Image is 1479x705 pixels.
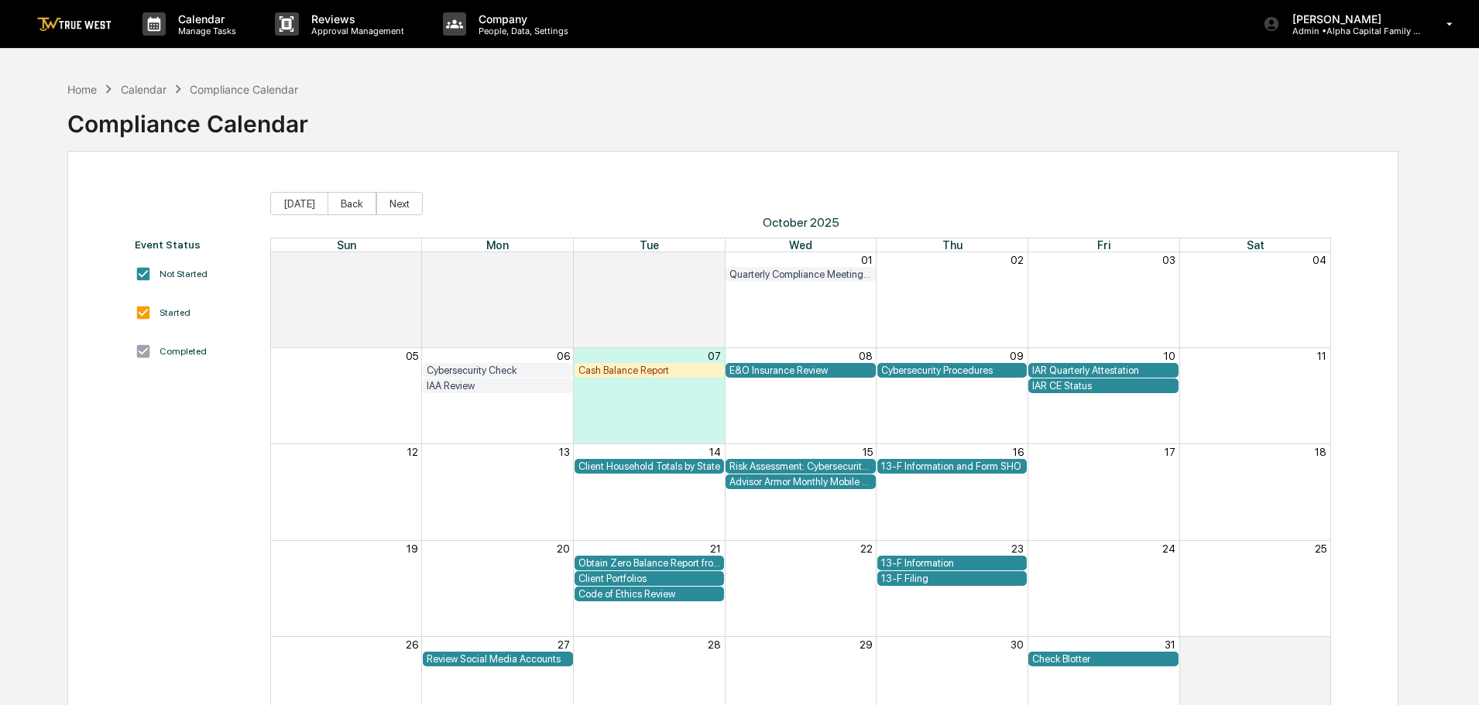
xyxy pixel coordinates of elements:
[881,364,1024,376] div: Cybersecurity Procedures
[166,12,244,26] p: Calendar
[405,254,418,266] button: 28
[37,17,112,32] img: logo
[427,380,569,392] div: IAA Review
[190,83,298,96] div: Compliance Calendar
[1032,653,1175,665] div: Check Blotter
[1162,542,1175,555] button: 24
[578,573,721,584] div: Client Portfolios
[578,364,721,376] div: Cash Balance Report
[881,557,1024,569] div: 13-F Information
[1280,12,1424,26] p: [PERSON_NAME]
[407,542,418,555] button: 19
[299,12,412,26] p: Reviews
[466,26,576,36] p: People, Data, Settings
[729,269,872,280] div: Quarterly Compliance Meeting with Executive Team
[1313,254,1326,266] button: 04
[859,350,873,362] button: 08
[789,238,812,252] span: Wed
[1315,638,1326,651] button: 01
[67,83,97,96] div: Home
[299,26,412,36] p: Approval Management
[160,307,190,318] div: Started
[578,588,721,600] div: Code of Ethics Review
[1164,350,1175,362] button: 10
[270,192,328,215] button: [DATE]
[1429,654,1471,696] iframe: Open customer support
[578,460,721,472] div: Client Household Totals by State
[135,238,255,251] div: Event Status
[1165,446,1175,458] button: 17
[708,254,721,266] button: 30
[557,542,570,555] button: 20
[708,350,721,362] button: 07
[1013,446,1024,458] button: 16
[121,83,166,96] div: Calendar
[1011,542,1024,555] button: 23
[860,638,873,651] button: 29
[160,269,208,279] div: Not Started
[328,192,376,215] button: Back
[1011,254,1024,266] button: 02
[166,26,244,36] p: Manage Tasks
[337,238,356,252] span: Sun
[881,573,1024,584] div: 13-F Filing
[881,460,1024,472] div: 13-F Information and Form SHO
[1247,238,1265,252] span: Sat
[1010,350,1024,362] button: 09
[1315,446,1326,458] button: 18
[376,192,423,215] button: Next
[557,254,570,266] button: 29
[466,12,576,26] p: Company
[710,542,721,555] button: 21
[557,350,570,362] button: 06
[407,446,418,458] button: 12
[427,364,569,376] div: Cybersecurity Check
[1032,380,1175,392] div: IAR CE Status
[1315,542,1326,555] button: 25
[1165,638,1175,651] button: 31
[67,98,308,138] div: Compliance Calendar
[406,350,418,362] button: 05
[640,238,659,252] span: Tue
[1032,364,1175,376] div: IAR Quarterly Attestation
[861,254,873,266] button: 01
[558,638,570,651] button: 27
[1011,638,1024,651] button: 30
[729,364,872,376] div: E&O Insurance Review
[863,446,873,458] button: 15
[729,476,872,488] div: Advisor Armor Monthly Mobile Applet Scan
[1162,254,1175,266] button: 03
[427,653,569,665] div: Review Social Media Accounts
[406,638,418,651] button: 26
[729,460,872,472] div: Risk Assessment: Cybersecurity and Technology Vendor Review
[578,557,721,569] div: Obtain Zero Balance Report from Custodian
[1317,350,1326,362] button: 11
[1097,238,1110,252] span: Fri
[160,346,207,357] div: Completed
[709,446,721,458] button: 14
[860,542,873,555] button: 22
[708,638,721,651] button: 28
[1280,26,1424,36] p: Admin • Alpha Capital Family Office
[559,446,570,458] button: 13
[486,238,509,252] span: Mon
[942,238,963,252] span: Thu
[270,215,1332,230] span: October 2025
